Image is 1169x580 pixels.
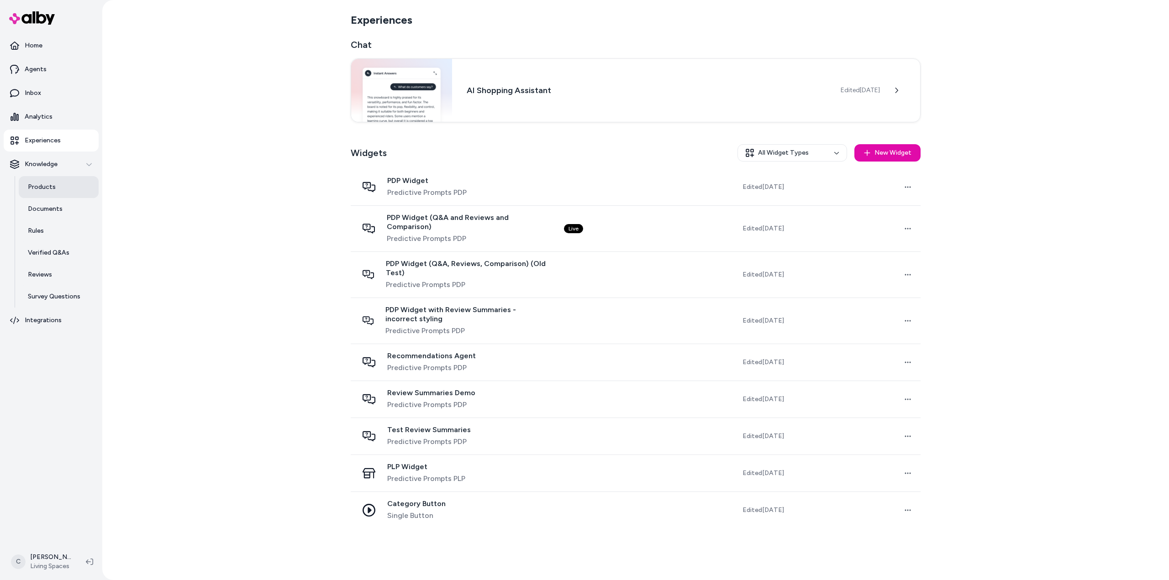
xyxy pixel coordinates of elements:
[742,316,784,325] span: Edited [DATE]
[28,226,44,235] p: Rules
[387,510,446,521] span: Single Button
[387,425,471,434] span: Test Review Summaries
[467,84,826,97] h3: AI Shopping Assistant
[351,13,412,27] h2: Experiences
[387,388,475,397] span: Review Summaries Demo
[28,204,63,214] p: Documents
[351,58,921,122] a: Chat widgetAI Shopping AssistantEdited[DATE]
[386,259,549,277] span: PDP Widget (Q&A, Reviews, Comparison) (Old Test)
[742,183,784,192] span: Edited [DATE]
[25,65,47,74] p: Agents
[25,316,62,325] p: Integrations
[5,547,79,576] button: C[PERSON_NAME]Living Spaces
[387,187,467,198] span: Predictive Prompts PDP
[25,41,42,50] p: Home
[30,562,71,571] span: Living Spaces
[4,35,99,57] a: Home
[385,325,549,336] span: Predictive Prompts PDP
[4,309,99,331] a: Integrations
[19,220,99,242] a: Rules
[19,286,99,308] a: Survey Questions
[737,144,847,162] button: All Widget Types
[387,362,476,373] span: Predictive Prompts PDP
[387,213,549,231] span: PDP Widget (Q&A and Reviews and Comparison)
[28,292,80,301] p: Survey Questions
[4,106,99,128] a: Analytics
[387,351,476,361] span: Recommendations Agent
[742,270,784,279] span: Edited [DATE]
[19,176,99,198] a: Products
[387,436,471,447] span: Predictive Prompts PDP
[742,432,784,441] span: Edited [DATE]
[4,58,99,80] a: Agents
[25,89,41,98] p: Inbox
[19,264,99,286] a: Reviews
[387,176,467,185] span: PDP Widget
[30,553,71,562] p: [PERSON_NAME]
[841,86,880,95] span: Edited [DATE]
[28,270,52,279] p: Reviews
[4,130,99,152] a: Experiences
[25,112,53,121] p: Analytics
[564,224,583,233] div: Live
[742,224,784,233] span: Edited [DATE]
[387,499,446,508] span: Category Button
[386,279,549,290] span: Predictive Prompts PDP
[19,198,99,220] a: Documents
[387,399,475,410] span: Predictive Prompts PDP
[4,82,99,104] a: Inbox
[351,59,452,122] img: Chat widget
[351,146,387,159] h2: Widgets
[11,554,26,569] span: C
[9,11,55,25] img: alby Logo
[28,183,56,192] p: Products
[387,473,465,484] span: Predictive Prompts PLP
[742,469,784,478] span: Edited [DATE]
[19,242,99,264] a: Verified Q&As
[25,136,61,145] p: Experiences
[387,233,549,244] span: Predictive Prompts PDP
[28,248,69,257] p: Verified Q&As
[742,506,784,515] span: Edited [DATE]
[742,358,784,367] span: Edited [DATE]
[742,395,784,404] span: Edited [DATE]
[25,160,58,169] p: Knowledge
[854,144,921,162] button: New Widget
[385,305,549,324] span: PDP Widget with Review Summaries - incorrect styling
[351,38,921,51] h2: Chat
[4,153,99,175] button: Knowledge
[387,462,465,471] span: PLP Widget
